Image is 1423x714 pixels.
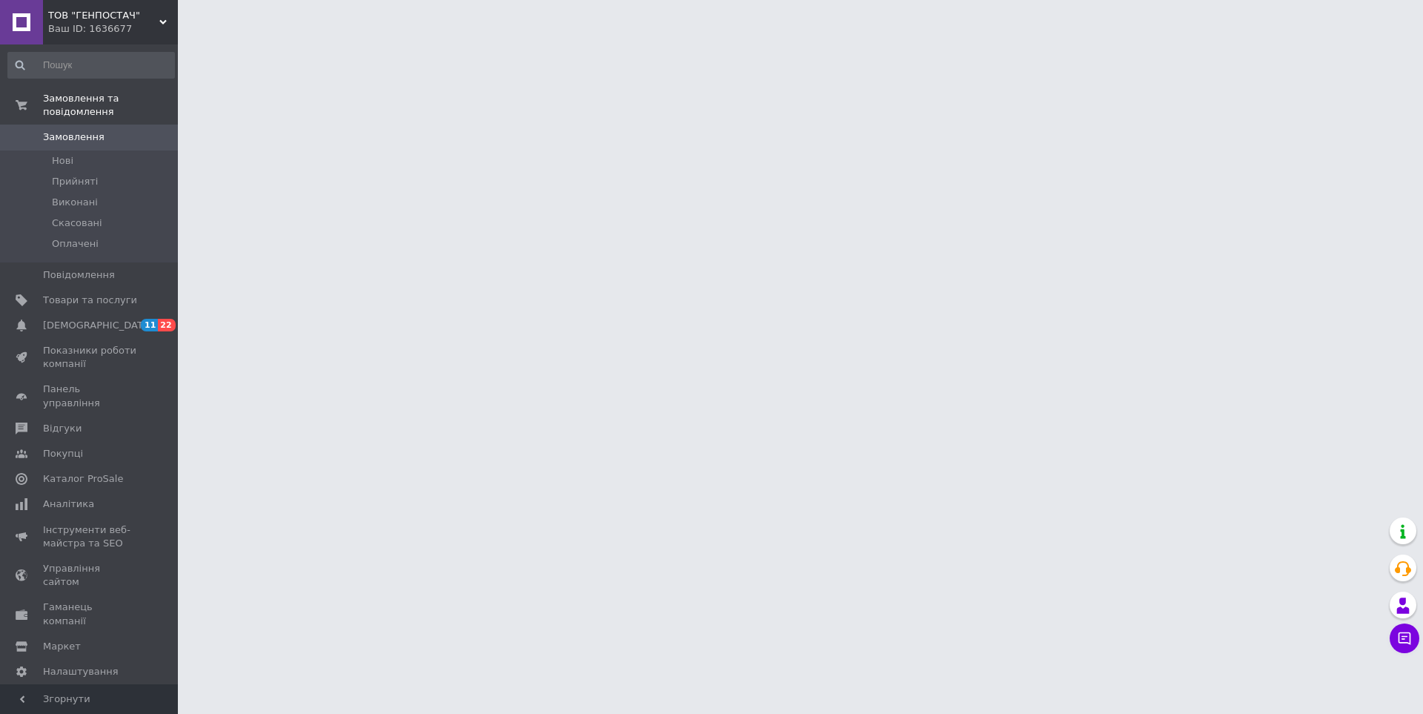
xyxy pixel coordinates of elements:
[52,175,98,188] span: Прийняті
[43,130,105,144] span: Замовлення
[43,294,137,307] span: Товари та послуги
[43,523,137,550] span: Інструменти веб-майстра та SEO
[52,237,99,251] span: Оплачені
[52,154,73,168] span: Нові
[43,601,137,627] span: Гаманець компанії
[7,52,175,79] input: Пошук
[158,319,175,331] span: 22
[43,665,119,678] span: Налаштування
[43,640,81,653] span: Маркет
[48,22,178,36] div: Ваш ID: 1636677
[43,447,83,460] span: Покупці
[141,319,158,331] span: 11
[43,562,137,589] span: Управління сайтом
[43,344,137,371] span: Показники роботи компанії
[43,319,153,332] span: [DEMOGRAPHIC_DATA]
[43,422,82,435] span: Відгуки
[1390,624,1419,653] button: Чат з покупцем
[43,472,123,486] span: Каталог ProSale
[43,92,178,119] span: Замовлення та повідомлення
[48,9,159,22] span: ТОВ "ГЕНПОСТАЧ"
[52,196,98,209] span: Виконані
[43,383,137,409] span: Панель управління
[43,498,94,511] span: Аналітика
[43,268,115,282] span: Повідомлення
[52,216,102,230] span: Скасовані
